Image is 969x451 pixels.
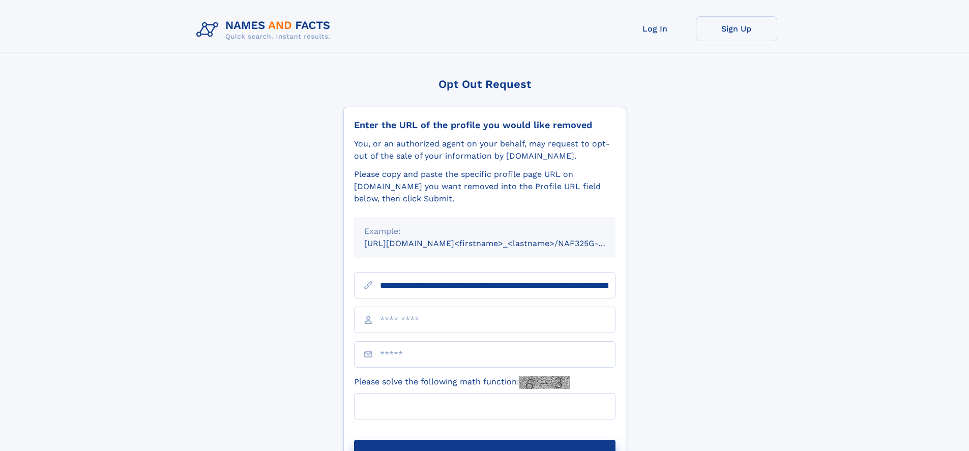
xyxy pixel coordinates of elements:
[614,16,696,41] a: Log In
[192,16,339,44] img: Logo Names and Facts
[364,238,635,248] small: [URL][DOMAIN_NAME]<firstname>_<lastname>/NAF325G-xxxxxxxx
[354,119,615,131] div: Enter the URL of the profile you would like removed
[343,78,626,91] div: Opt Out Request
[354,138,615,162] div: You, or an authorized agent on your behalf, may request to opt-out of the sale of your informatio...
[354,168,615,205] div: Please copy and paste the specific profile page URL on [DOMAIN_NAME] you want removed into the Pr...
[364,225,605,237] div: Example:
[696,16,777,41] a: Sign Up
[354,376,570,389] label: Please solve the following math function:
